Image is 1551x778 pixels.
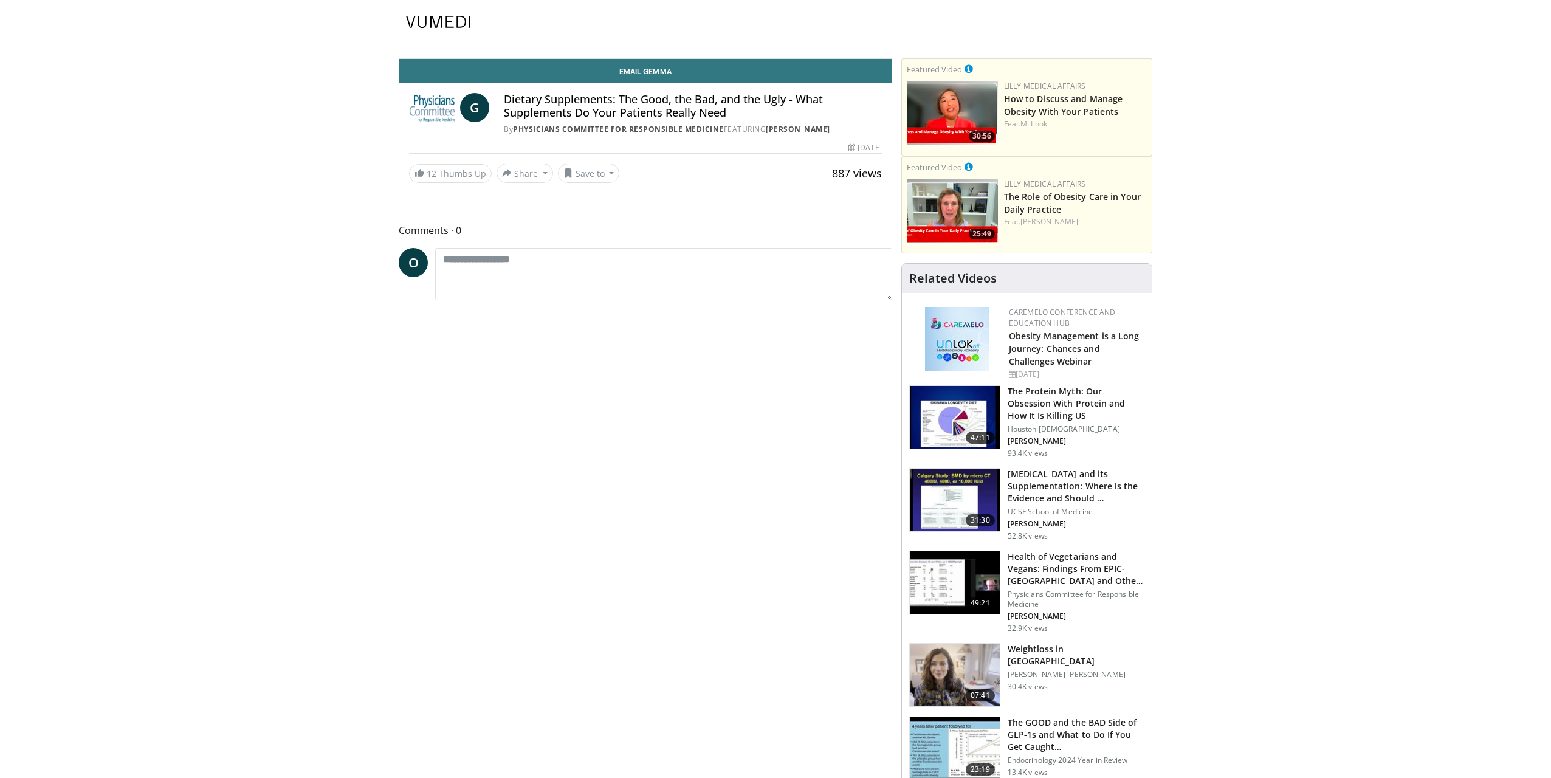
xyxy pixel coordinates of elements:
a: G [460,93,489,122]
span: 31:30 [966,514,995,526]
a: How to Discuss and Manage Obesity With Your Patients [1004,93,1123,117]
span: 25:49 [969,229,995,239]
h3: Health of Vegetarians and Vegans: Findings From EPIC-Oxford and Other Studies in the UK [1008,551,1144,587]
div: Feat. [1004,119,1147,129]
a: 31:30 [MEDICAL_DATA] and its Supplementation: Where is the Evidence and Should … UCSF School of M... [909,468,1144,541]
a: This is paid for by Lilly Medical Affairs [965,160,973,173]
p: 93.4K views [1008,449,1048,458]
img: 606f2b51-b844-428b-aa21-8c0c72d5a896.150x105_q85_crop-smart_upscale.jpg [910,551,1000,614]
h3: The Protein Myth: Our Obsession With Protein and How It Is Killing US [1008,385,1144,422]
p: 30.4K views [1008,682,1048,692]
a: CaReMeLO Conference and Education Hub [1009,307,1116,328]
p: 32.9K views [1008,624,1048,633]
p: [PERSON_NAME] [PERSON_NAME] [1008,670,1144,680]
a: Physicians Committee for Responsible Medicine [513,124,724,134]
img: e1208b6b-349f-4914-9dd7-f97803bdbf1d.png.150x105_q85_crop-smart_upscale.png [907,179,998,243]
button: Share [497,164,553,183]
h3: Vitamin D and its Supplementation: Where is the Evidence and Should We Treat? [1008,468,1144,504]
h4: Related Videos [909,271,997,286]
h3: The GOOD and the BAD Side of GLP-1s and What to Do If You Get Caught on the BAD Side [1008,717,1144,753]
span: 30:56 [969,131,995,142]
a: [PERSON_NAME] [1020,216,1078,227]
a: 49:21 Health of Vegetarians and Vegans: Findings From EPIC-[GEOGRAPHIC_DATA] and Othe… Physicians... [909,551,1144,633]
a: 47:11 The Protein Myth: Our Obsession With Protein and How It Is Killing US Houston [DEMOGRAPHIC_... [909,385,1144,458]
p: UCSF School of Medicine [1008,507,1144,517]
span: 23:19 [966,763,995,776]
p: Clifford J. Rosen [1008,519,1144,529]
a: The Role of Obesity Care in Your Daily Practice [1004,191,1141,215]
p: 52.8K views [1008,531,1048,541]
span: 12 [427,168,436,179]
p: 13.4K views [1008,768,1048,777]
p: Physicians Committee for Responsible Medicine [1008,590,1144,609]
img: 4bb25b40-905e-443e-8e37-83f056f6e86e.150x105_q85_crop-smart_upscale.jpg [910,469,1000,532]
small: Featured Video [907,162,962,173]
h4: Dietary Supplements: The Good, the Bad, and the Ugly - What Supplements Do Your Patients Really Need [504,93,881,119]
p: Timothy J. Key [1008,611,1144,621]
a: 07:41 Weightloss in [GEOGRAPHIC_DATA] [PERSON_NAME] [PERSON_NAME] 30.4K views [909,643,1144,707]
img: b7b8b05e-5021-418b-a89a-60a270e7cf82.150x105_q85_crop-smart_upscale.jpg [910,386,1000,449]
div: Feat. [1004,216,1147,227]
img: 45df64a9-a6de-482c-8a90-ada250f7980c.png.150x105_q85_autocrop_double_scale_upscale_version-0.2.jpg [925,307,989,371]
a: M. Look [1020,119,1047,129]
h3: Weightloss in [GEOGRAPHIC_DATA] [1008,643,1144,667]
a: Lilly Medical Affairs [1004,179,1086,189]
span: 887 views [832,166,882,181]
a: 30:56 [907,81,998,145]
img: c98a6a29-1ea0-4bd5-8cf5-4d1e188984a7.png.150x105_q85_crop-smart_upscale.png [907,81,998,145]
span: 49:21 [966,597,995,609]
a: Email Gemma [399,59,892,83]
div: By FEATURING [504,124,881,135]
img: Physicians Committee for Responsible Medicine [409,93,455,122]
a: Lilly Medical Affairs [1004,81,1086,91]
p: Garth Davis [1008,436,1144,446]
button: Save to [558,164,620,183]
span: Comments 0 [399,222,892,238]
a: Obesity Management is a Long Journey: Chances and Challenges Webinar [1009,330,1140,367]
span: 07:41 [966,689,995,701]
p: Houston [DEMOGRAPHIC_DATA] [1008,424,1144,434]
img: 9983fed1-7565-45be-8934-aef1103ce6e2.150x105_q85_crop-smart_upscale.jpg [910,644,1000,707]
div: [DATE] [848,142,881,153]
a: 25:49 [907,179,998,243]
span: 47:11 [966,432,995,444]
div: [DATE] [1009,369,1142,380]
small: Featured Video [907,64,962,75]
a: This is paid for by Lilly Medical Affairs [965,62,973,75]
a: 12 Thumbs Up [409,164,492,183]
a: O [399,248,428,277]
a: [PERSON_NAME] [766,124,830,134]
p: Endocrinology 2024 Year in Review [1008,756,1144,765]
img: VuMedi Logo [406,16,470,28]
